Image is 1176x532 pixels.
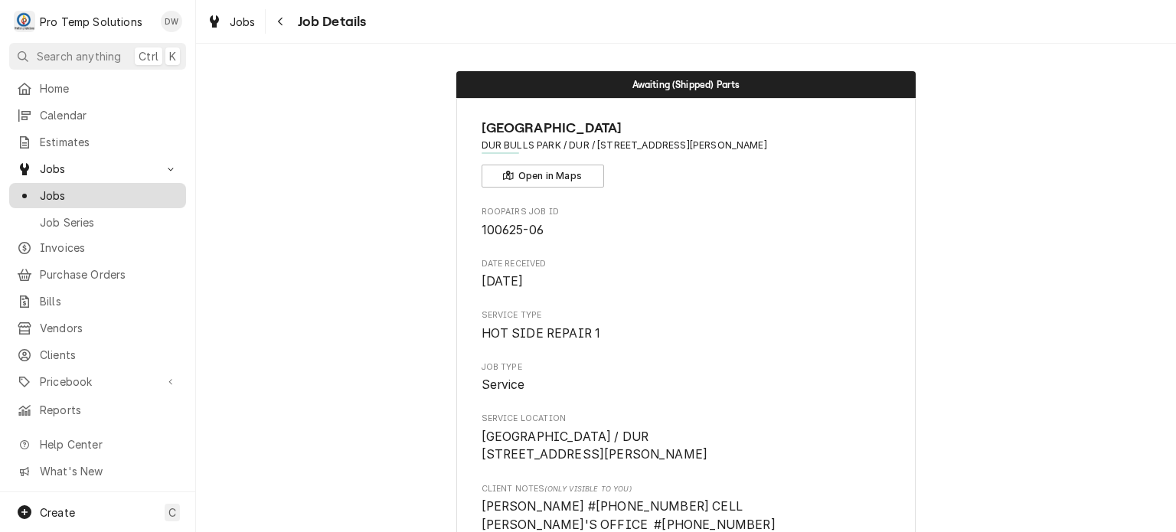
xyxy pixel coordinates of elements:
[9,210,186,235] a: Job Series
[482,361,891,374] span: Job Type
[482,258,891,291] div: Date Received
[482,274,524,289] span: [DATE]
[9,315,186,341] a: Vendors
[161,11,182,32] div: DW
[482,118,891,139] span: Name
[482,206,891,218] span: Roopairs Job ID
[40,188,178,204] span: Jobs
[14,11,35,32] div: P
[9,459,186,484] a: Go to What's New
[482,223,544,237] span: 100625-06
[40,134,178,150] span: Estimates
[9,235,186,260] a: Invoices
[9,183,186,208] a: Jobs
[482,376,891,394] span: Job Type
[482,309,891,321] span: Service Type
[456,71,916,98] div: Status
[40,463,177,479] span: What's New
[482,429,708,462] span: [GEOGRAPHIC_DATA] / DUR [STREET_ADDRESS][PERSON_NAME]
[40,14,142,30] div: Pro Temp Solutions
[230,14,256,30] span: Jobs
[482,165,604,188] button: Open in Maps
[482,309,891,342] div: Service Type
[40,506,75,519] span: Create
[9,397,186,423] a: Reports
[482,499,776,532] span: [PERSON_NAME] #[PHONE_NUMBER] CELL [PERSON_NAME]'S OFFICE #[PHONE_NUMBER]
[40,293,178,309] span: Bills
[37,48,121,64] span: Search anything
[40,320,178,336] span: Vendors
[40,240,178,256] span: Invoices
[482,413,891,425] span: Service Location
[9,103,186,128] a: Calendar
[482,413,891,464] div: Service Location
[482,326,601,341] span: HOT SIDE REPAIR 1
[201,9,262,34] a: Jobs
[9,289,186,314] a: Bills
[482,206,891,239] div: Roopairs Job ID
[9,369,186,394] a: Go to Pricebook
[9,432,186,457] a: Go to Help Center
[40,402,178,418] span: Reports
[482,361,891,394] div: Job Type
[9,43,186,70] button: Search anythingCtrlK
[632,80,740,90] span: Awaiting (Shipped) Parts
[9,262,186,287] a: Purchase Orders
[482,377,525,392] span: Service
[161,11,182,32] div: Dana Williams's Avatar
[139,48,158,64] span: Ctrl
[293,11,367,32] span: Job Details
[482,118,891,188] div: Client Information
[482,428,891,464] span: Service Location
[9,76,186,101] a: Home
[482,221,891,240] span: Roopairs Job ID
[169,48,176,64] span: K
[269,9,293,34] button: Navigate back
[482,483,891,495] span: Client Notes
[40,436,177,452] span: Help Center
[40,107,178,123] span: Calendar
[482,258,891,270] span: Date Received
[14,11,35,32] div: Pro Temp Solutions's Avatar
[40,374,155,390] span: Pricebook
[40,347,178,363] span: Clients
[40,80,178,96] span: Home
[168,504,176,521] span: C
[9,129,186,155] a: Estimates
[482,139,891,152] span: Address
[9,156,186,181] a: Go to Jobs
[40,161,155,177] span: Jobs
[40,266,178,282] span: Purchase Orders
[482,325,891,343] span: Service Type
[482,273,891,291] span: Date Received
[9,342,186,367] a: Clients
[544,485,631,493] span: (Only Visible to You)
[40,214,178,230] span: Job Series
